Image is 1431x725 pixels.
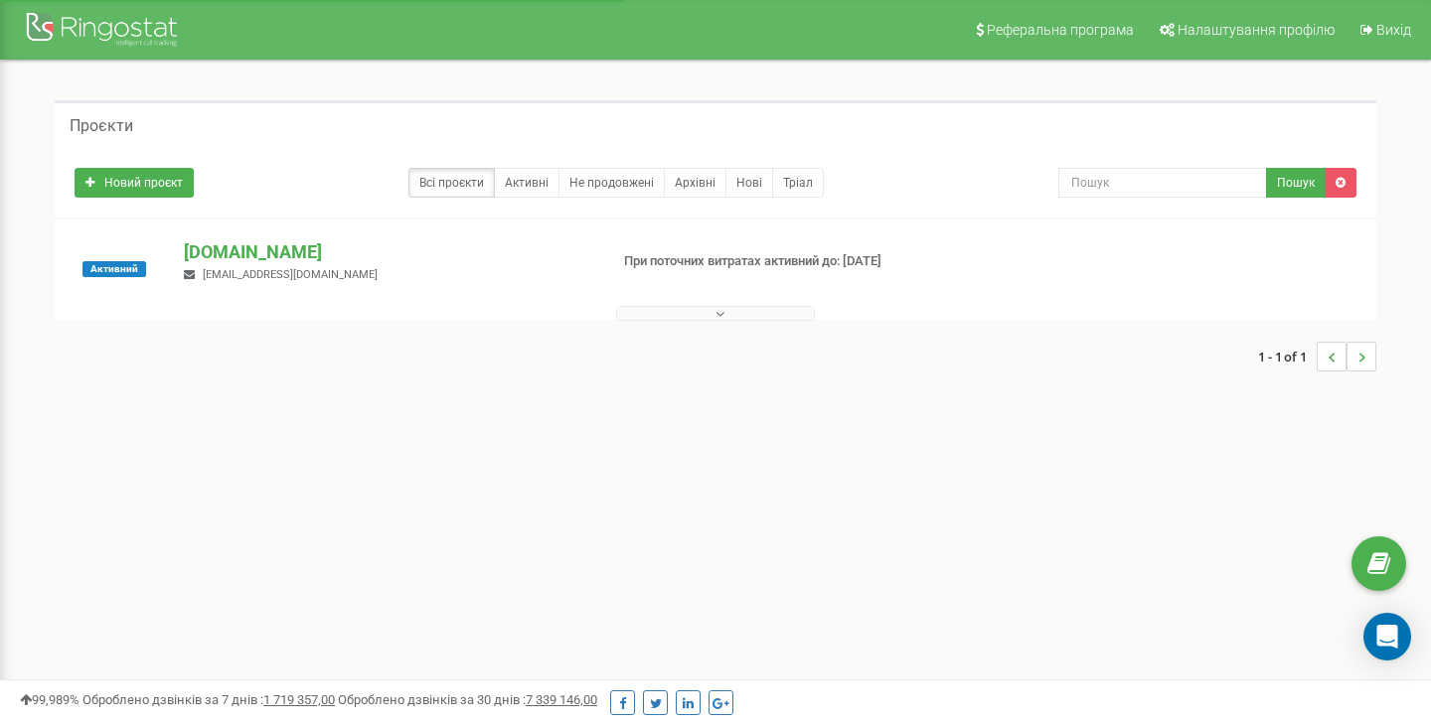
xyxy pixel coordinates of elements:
[987,22,1134,38] span: Реферальна програма
[20,692,79,707] span: 99,989%
[1258,322,1376,391] nav: ...
[772,168,824,198] a: Тріал
[1266,168,1326,198] button: Пошук
[75,168,194,198] a: Новий проєкт
[1178,22,1335,38] span: Налаштування профілю
[82,692,335,707] span: Оброблено дзвінків за 7 днів :
[725,168,773,198] a: Нові
[70,117,133,135] h5: Проєкти
[1258,342,1317,371] span: 1 - 1 of 1
[1376,22,1411,38] span: Вихід
[82,261,146,277] span: Активний
[263,692,335,707] u: 1 719 357,00
[338,692,597,707] span: Оброблено дзвінків за 30 днів :
[494,168,559,198] a: Активні
[558,168,665,198] a: Не продовжені
[408,168,495,198] a: Всі проєкти
[1363,613,1411,660] div: Open Intercom Messenger
[664,168,726,198] a: Архівні
[624,252,922,271] p: При поточних витратах активний до: [DATE]
[1058,168,1267,198] input: Пошук
[526,692,597,707] u: 7 339 146,00
[203,268,378,281] span: [EMAIL_ADDRESS][DOMAIN_NAME]
[184,239,591,265] p: [DOMAIN_NAME]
